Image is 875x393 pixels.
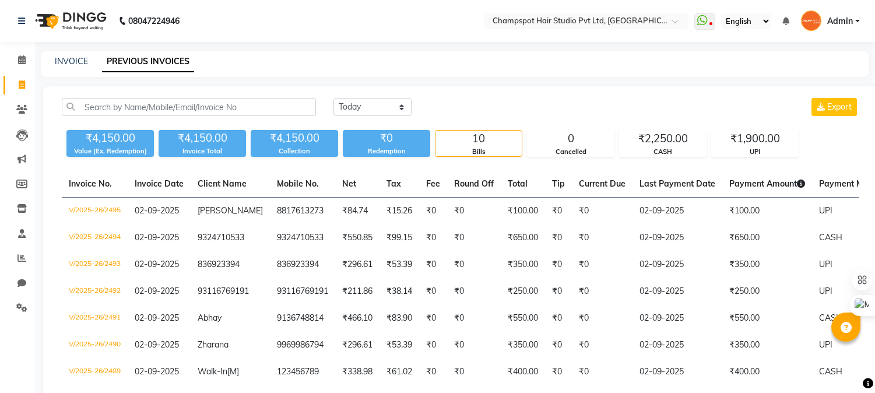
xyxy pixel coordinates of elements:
[198,339,229,350] span: Zharana
[270,332,335,359] td: 9969986794
[545,198,572,225] td: ₹0
[251,130,338,146] div: ₹4,150.00
[819,286,832,296] span: UPI
[501,332,545,359] td: ₹350.00
[722,305,812,332] td: ₹550.00
[270,251,335,278] td: 836923394
[135,205,179,216] span: 02-09-2025
[419,359,447,385] td: ₹0
[632,332,722,359] td: 02-09-2025
[335,251,379,278] td: ₹296.61
[826,346,863,381] iframe: chat widget
[198,178,247,189] span: Client Name
[379,359,419,385] td: ₹61.02
[270,224,335,251] td: 9324710533
[55,56,88,66] a: INVOICE
[639,178,715,189] span: Last Payment Date
[198,313,222,323] span: Abhay
[722,359,812,385] td: ₹400.00
[342,178,356,189] span: Net
[545,278,572,305] td: ₹0
[722,251,812,278] td: ₹350.00
[277,178,319,189] span: Mobile No.
[552,178,565,189] span: Tip
[528,131,614,147] div: 0
[135,259,179,269] span: 02-09-2025
[62,224,128,251] td: V/2025-26/2494
[545,251,572,278] td: ₹0
[343,130,430,146] div: ₹0
[335,198,379,225] td: ₹84.74
[632,278,722,305] td: 02-09-2025
[128,5,180,37] b: 08047224946
[712,131,798,147] div: ₹1,900.00
[722,224,812,251] td: ₹650.00
[501,251,545,278] td: ₹350.00
[62,98,316,116] input: Search by Name/Mobile/Email/Invoice No
[335,278,379,305] td: ₹211.86
[545,332,572,359] td: ₹0
[819,232,842,243] span: CASH
[159,146,246,156] div: Invoice Total
[545,224,572,251] td: ₹0
[819,339,832,350] span: UPI
[572,359,632,385] td: ₹0
[501,278,545,305] td: ₹250.00
[632,198,722,225] td: 02-09-2025
[135,232,179,243] span: 02-09-2025
[270,305,335,332] td: 9136748814
[501,198,545,225] td: ₹100.00
[447,278,501,305] td: ₹0
[454,178,494,189] span: Round Off
[447,224,501,251] td: ₹0
[508,178,528,189] span: Total
[419,251,447,278] td: ₹0
[198,286,249,296] span: 93116769191
[379,251,419,278] td: ₹53.39
[135,178,184,189] span: Invoice Date
[335,332,379,359] td: ₹296.61
[135,286,179,296] span: 02-09-2025
[447,305,501,332] td: ₹0
[135,366,179,377] span: 02-09-2025
[801,10,821,31] img: Admin
[572,332,632,359] td: ₹0
[447,198,501,225] td: ₹0
[62,251,128,278] td: V/2025-26/2493
[379,198,419,225] td: ₹15.26
[379,305,419,332] td: ₹83.90
[722,332,812,359] td: ₹350.00
[620,131,706,147] div: ₹2,250.00
[66,130,154,146] div: ₹4,150.00
[572,198,632,225] td: ₹0
[632,305,722,332] td: 02-09-2025
[66,146,154,156] div: Value (Ex. Redemption)
[501,224,545,251] td: ₹650.00
[620,147,706,157] div: CASH
[419,278,447,305] td: ₹0
[811,98,857,116] button: Export
[419,224,447,251] td: ₹0
[819,366,842,377] span: CASH
[62,278,128,305] td: V/2025-26/2492
[712,147,798,157] div: UPI
[159,130,246,146] div: ₹4,150.00
[386,178,401,189] span: Tax
[135,339,179,350] span: 02-09-2025
[335,359,379,385] td: ₹338.98
[819,259,832,269] span: UPI
[729,178,805,189] span: Payment Amount
[227,366,239,377] span: [M]
[62,305,128,332] td: V/2025-26/2491
[545,305,572,332] td: ₹0
[528,147,614,157] div: Cancelled
[572,224,632,251] td: ₹0
[572,305,632,332] td: ₹0
[30,5,110,37] img: logo
[335,305,379,332] td: ₹466.10
[198,259,240,269] span: 836923394
[69,178,112,189] span: Invoice No.
[435,147,522,157] div: Bills
[572,251,632,278] td: ₹0
[62,198,128,225] td: V/2025-26/2495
